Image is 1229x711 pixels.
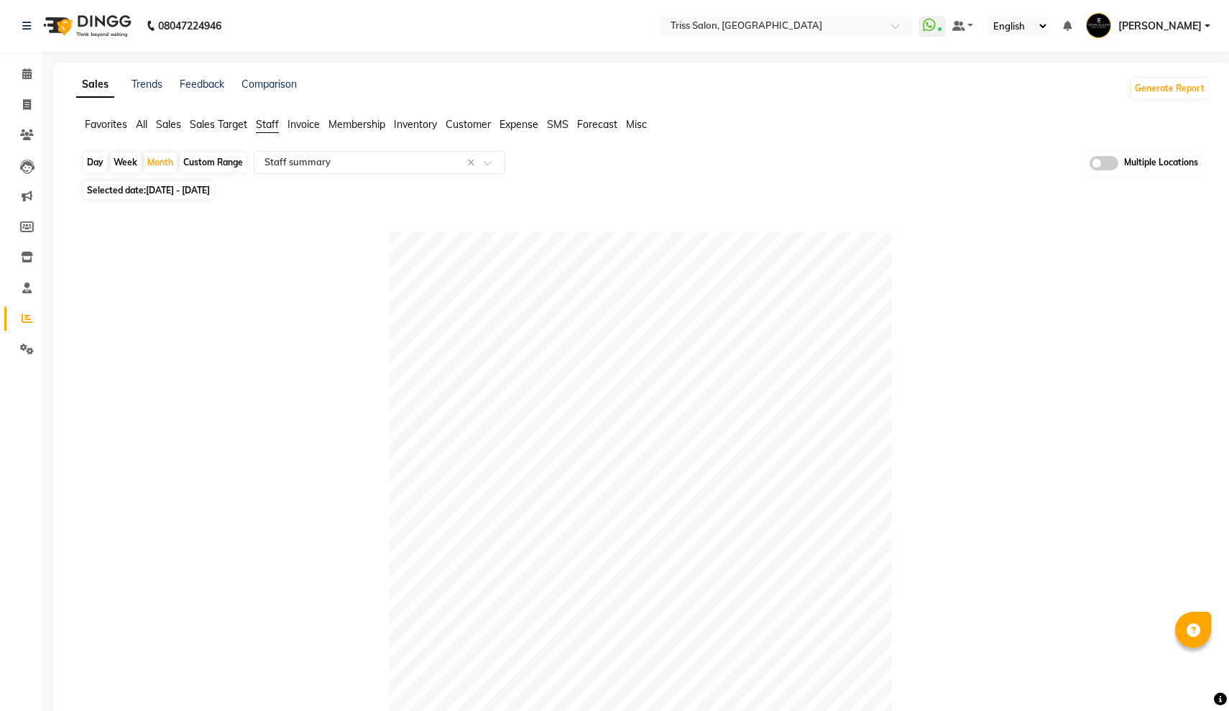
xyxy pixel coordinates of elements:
span: Favorites [85,118,127,131]
span: [PERSON_NAME] [1118,19,1202,34]
span: SMS [547,118,569,131]
span: Invoice [287,118,320,131]
a: Trends [132,78,162,91]
span: Selected date: [83,181,213,199]
span: Expense [500,118,538,131]
div: Custom Range [180,152,247,173]
span: [DATE] - [DATE] [146,185,210,196]
span: Inventory [394,118,437,131]
span: Misc [626,118,647,131]
span: Clear all [467,155,479,170]
img: Rohit Maheshwari [1086,13,1111,38]
span: Multiple Locations [1124,156,1198,170]
span: Membership [328,118,385,131]
iframe: chat widget [1169,653,1215,697]
img: logo [37,6,135,46]
span: Sales [156,118,181,131]
span: Forecast [577,118,617,131]
div: Month [144,152,177,173]
button: Generate Report [1131,78,1208,98]
div: Day [83,152,107,173]
b: 08047224946 [158,6,221,46]
span: Customer [446,118,491,131]
div: Week [110,152,141,173]
span: Staff [256,118,279,131]
a: Sales [76,72,114,98]
span: Sales Target [190,118,247,131]
span: All [136,118,147,131]
a: Feedback [180,78,224,91]
a: Comparison [241,78,297,91]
